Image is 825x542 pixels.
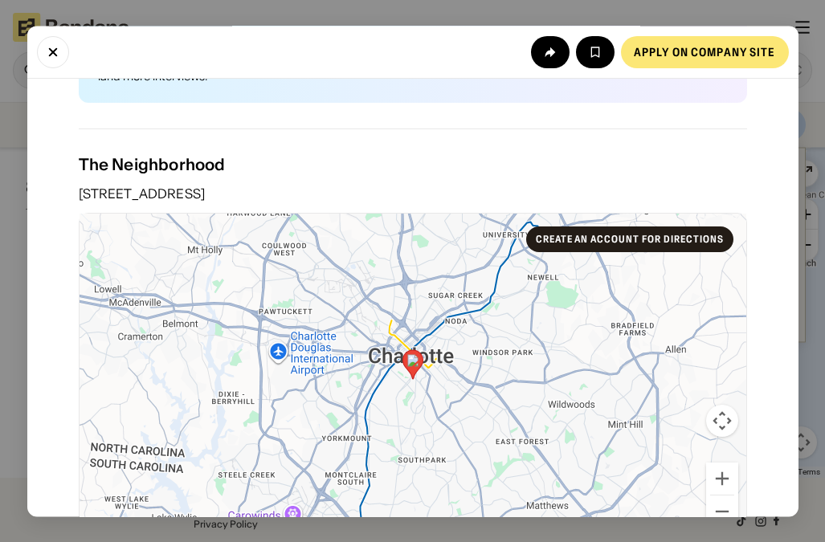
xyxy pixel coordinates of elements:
button: Zoom in [706,463,738,495]
button: Zoom out [706,495,738,528]
div: Create an account for directions [536,234,724,244]
div: [STREET_ADDRESS] [79,187,747,200]
button: Close [37,35,69,67]
button: Map camera controls [706,405,738,437]
div: The Neighborhood [79,155,747,174]
div: Apply on company site [634,46,776,57]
